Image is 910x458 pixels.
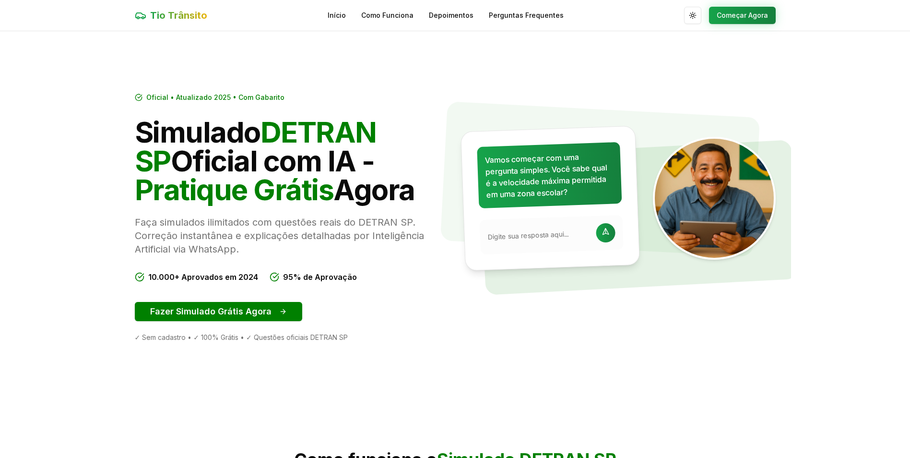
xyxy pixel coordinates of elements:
[328,11,346,20] a: Início
[487,229,591,241] input: Digite sua resposta aqui...
[135,216,448,256] p: Faça simulados ilimitados com questões reais do DETRAN SP. Correção instantânea e explicações det...
[135,118,448,204] h1: Simulado Oficial com IA - Agora
[429,11,473,20] a: Depoimentos
[146,93,284,102] span: Oficial • Atualizado 2025 • Com Gabarito
[283,271,357,283] span: 95% de Aprovação
[135,9,207,22] a: Tio Trânsito
[485,150,614,200] p: Vamos começar com uma pergunta simples. Você sabe qual é a velocidade máxima permitida em uma zon...
[709,7,776,24] button: Começar Agora
[361,11,414,20] a: Como Funciona
[135,302,302,321] button: Fazer Simulado Grátis Agora
[489,11,564,20] a: Perguntas Frequentes
[148,271,258,283] span: 10.000+ Aprovados em 2024
[135,172,334,207] span: Pratique Grátis
[135,333,448,342] div: ✓ Sem cadastro • ✓ 100% Grátis • ✓ Questões oficiais DETRAN SP
[653,137,776,260] img: Tio Trânsito
[135,115,377,178] span: DETRAN SP
[150,9,207,22] span: Tio Trânsito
